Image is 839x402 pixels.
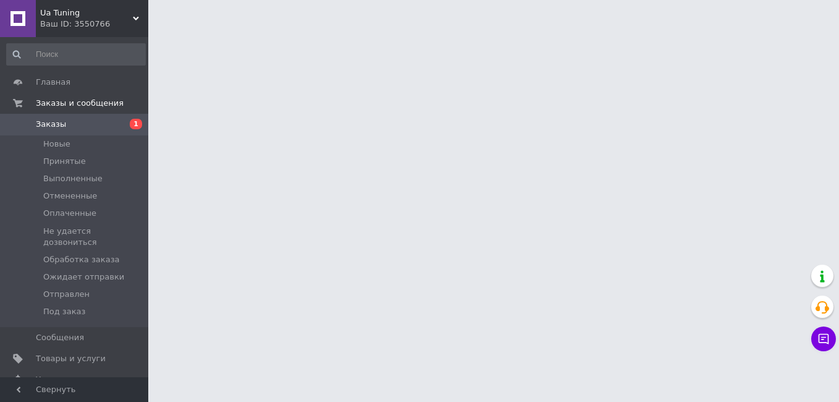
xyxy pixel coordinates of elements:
span: Оплаченные [43,208,96,219]
span: Уведомления [36,374,92,385]
span: Ua Tuning [40,7,133,19]
span: Не удается дозвониться [43,226,145,248]
span: 1 [130,119,142,129]
span: Сообщения [36,332,84,343]
button: Чат с покупателем [811,327,836,351]
span: Отмененные [43,190,97,202]
span: Ожидает отправки [43,272,124,283]
span: Новые [43,139,70,150]
span: Под заказ [43,306,85,317]
span: Товары и услуги [36,353,106,364]
span: Заказы и сообщения [36,98,124,109]
span: Выполненные [43,173,103,184]
span: Обработка заказа [43,254,120,265]
div: Ваш ID: 3550766 [40,19,148,30]
input: Поиск [6,43,146,66]
span: Отправлен [43,289,90,300]
span: Заказы [36,119,66,130]
span: Принятые [43,156,86,167]
span: Главная [36,77,70,88]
